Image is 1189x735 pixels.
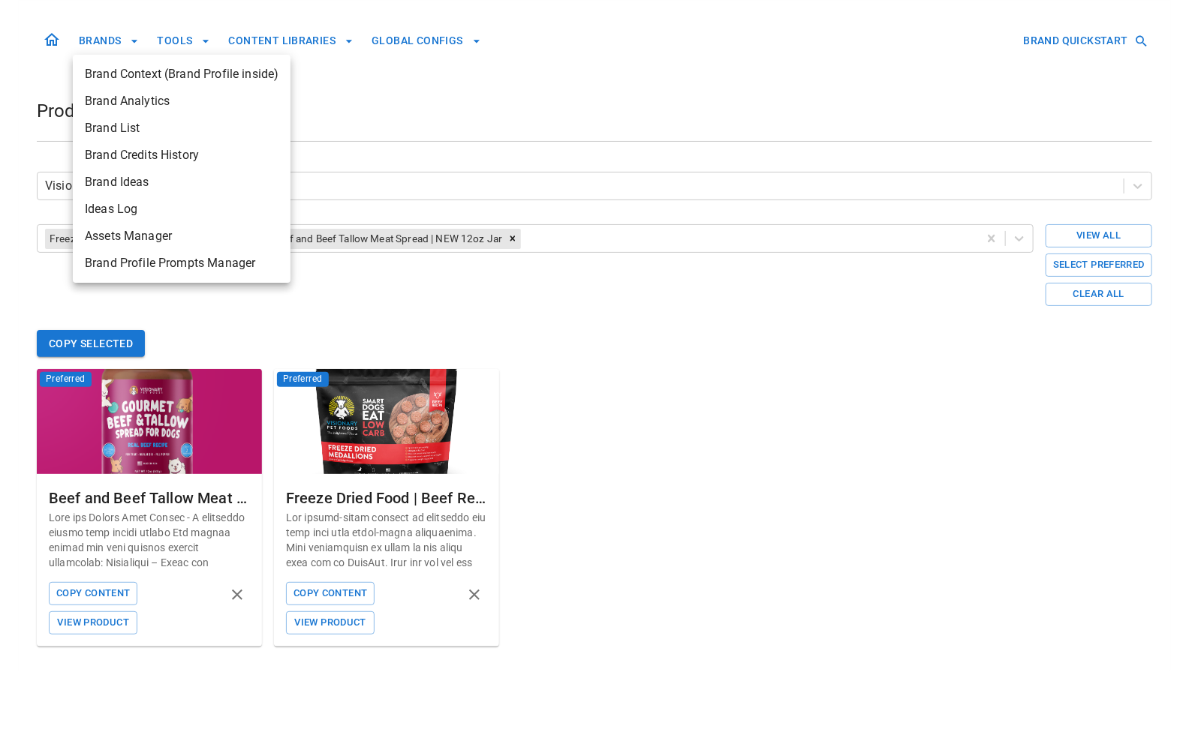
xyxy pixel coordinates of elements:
span: Brand Analytics [85,92,278,110]
span: Brand Credits History [85,146,278,164]
span: Brand Profile Prompts Manager [85,254,278,272]
span: Brand Ideas [85,173,278,191]
span: Brand List [85,119,278,137]
span: Assets Manager [85,227,278,245]
span: Brand Context (Brand Profile inside) [85,65,278,83]
span: Ideas Log [85,200,278,218]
